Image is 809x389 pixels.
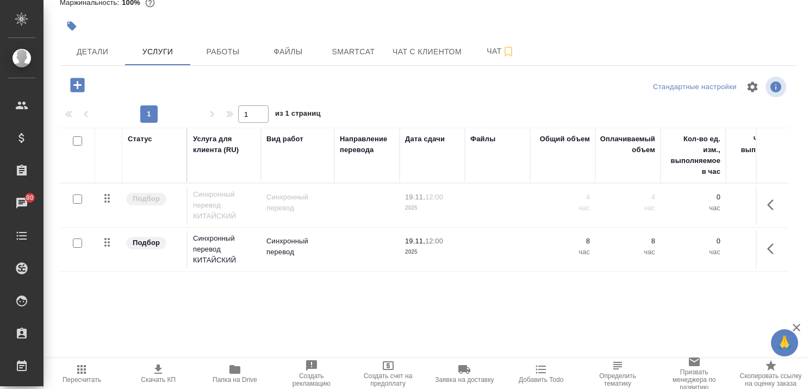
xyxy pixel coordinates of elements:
button: Определить тематику [580,359,656,389]
span: Создать рекламацию [279,372,343,387]
p: 8 [536,236,590,247]
span: Создать счет на предоплату [356,372,420,387]
p: час [666,247,720,258]
p: 4 [536,192,590,203]
p: 19.11, [405,193,425,201]
p: 12:00 [425,193,443,201]
span: Определить тематику [586,372,650,387]
span: Посмотреть информацию [766,77,788,97]
p: Синхронный перевод [266,236,329,258]
span: 🙏 [775,331,794,354]
span: Работы [197,45,249,59]
span: Добавить Todo [519,376,563,384]
p: час [536,247,590,258]
button: Пересчитать [43,359,120,389]
p: 12:00 [425,237,443,245]
p: 8 [601,236,655,247]
a: 80 [3,190,41,217]
div: split button [650,79,739,96]
button: Добавить тэг [60,14,84,38]
button: Добавить Todo [503,359,580,389]
p: Подбор [133,193,160,204]
span: Скачать КП [141,376,176,384]
span: Пересчитать [63,376,101,384]
span: Файлы [262,45,314,59]
p: час [666,203,720,214]
div: Дата сдачи [405,134,445,145]
button: 🙏 [771,329,798,356]
span: Чат с клиентом [393,45,462,59]
button: Скачать КП [120,359,197,389]
span: Smartcat [327,45,379,59]
p: Синхронный перевод КИТАЙСКИЙ [193,189,256,222]
span: Детали [66,45,119,59]
p: Синхронный перевод КИТАЙСКИЙ [193,233,256,266]
p: 2025 [405,203,459,214]
p: Синхронный перевод [266,192,329,214]
p: час [601,247,655,258]
div: Часов на выполнение [731,134,786,155]
p: час [601,203,655,214]
button: Папка на Drive [197,359,273,389]
p: Подбор [133,237,160,248]
svg: Подписаться [502,45,515,58]
span: Услуги [132,45,184,59]
span: Настроить таблицу [739,74,766,100]
p: 4 [601,192,655,203]
div: Статус [128,134,152,145]
div: Оплачиваемый объем [600,134,655,155]
button: Создать рекламацию [273,359,350,389]
span: из 1 страниц [275,107,321,123]
div: Файлы [470,134,495,145]
span: 80 [20,192,40,203]
td: 0 [726,230,791,268]
button: Призвать менеджера по развитию [656,359,732,389]
span: Скопировать ссылку на оценку заказа [739,372,802,387]
div: Кол-во ед. изм., выполняемое в час [666,134,720,177]
span: Папка на Drive [213,376,257,384]
button: Добавить услугу [63,74,92,96]
span: Чат [475,45,527,58]
button: Показать кнопки [761,236,787,262]
button: Заявка на доставку [426,359,503,389]
div: Общий объем [540,134,590,145]
p: 19.11, [405,237,425,245]
div: Услуга для клиента (RU) [193,134,256,155]
button: Создать счет на предоплату [350,359,426,389]
td: 0 [726,186,791,224]
div: Вид работ [266,134,303,145]
div: Направление перевода [340,134,394,155]
button: Показать кнопки [761,192,787,218]
span: Заявка на доставку [435,376,494,384]
p: 0 [666,192,720,203]
p: час [536,203,590,214]
button: Скопировать ссылку на оценку заказа [732,359,809,389]
p: 0 [666,236,720,247]
p: 2025 [405,247,459,258]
